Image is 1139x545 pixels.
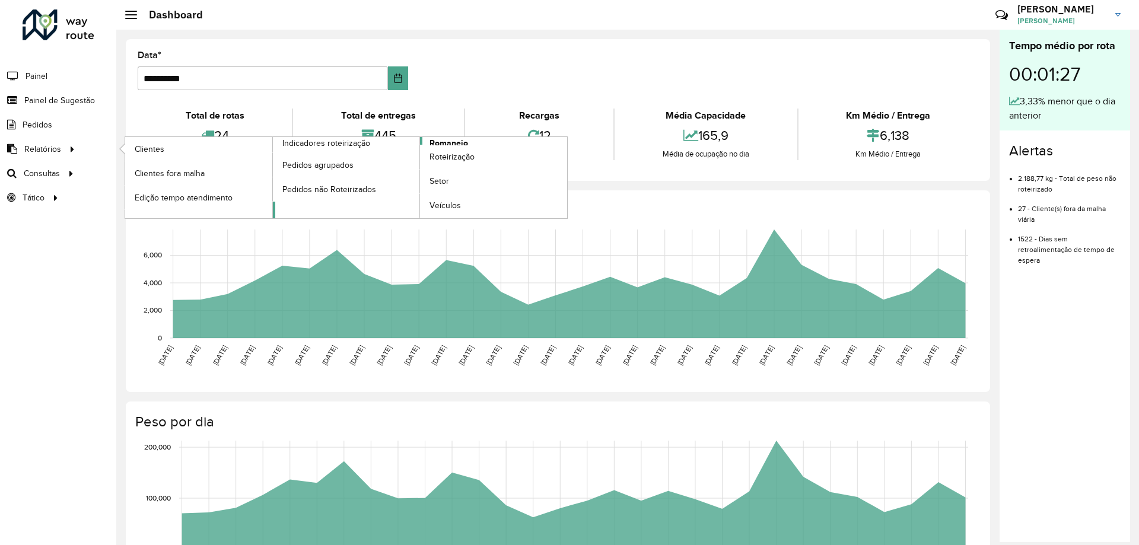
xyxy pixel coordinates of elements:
span: Edição tempo atendimento [135,192,233,204]
div: 6,138 [801,123,975,148]
text: [DATE] [895,344,912,366]
h4: Peso por dia [135,413,978,431]
span: Veículos [429,199,461,212]
div: 445 [296,123,460,148]
span: Indicadores roteirização [282,137,370,149]
span: Relatórios [24,143,61,155]
text: [DATE] [648,344,666,366]
text: [DATE] [348,344,365,366]
div: Total de rotas [141,109,289,123]
a: Contato Rápido [989,2,1014,28]
span: Clientes [135,143,164,155]
text: [DATE] [621,344,638,366]
span: Consultas [24,167,60,180]
text: 6,000 [144,251,162,259]
span: Pedidos [23,119,52,131]
span: Romaneio [429,137,468,149]
a: Roteirização [420,145,567,169]
text: [DATE] [539,344,556,366]
h3: [PERSON_NAME] [1017,4,1106,15]
text: [DATE] [376,344,393,366]
span: Pedidos agrupados [282,159,354,171]
div: Média de ocupação no dia [618,148,794,160]
text: [DATE] [211,344,228,366]
a: Pedidos agrupados [273,153,420,177]
h4: Alertas [1009,142,1121,160]
text: [DATE] [567,344,584,366]
div: Km Médio / Entrega [801,148,975,160]
a: Romaneio [273,137,568,218]
a: Clientes [125,137,272,161]
div: Total de entregas [296,109,460,123]
a: Veículos [420,194,567,218]
div: 12 [468,123,610,148]
text: [DATE] [813,344,830,366]
span: Clientes fora malha [135,167,205,180]
text: 4,000 [144,279,162,286]
a: Pedidos não Roteirizados [273,177,420,201]
div: Tempo médio por rota [1009,38,1121,54]
text: [DATE] [157,344,174,366]
text: 100,000 [146,494,171,502]
text: [DATE] [266,344,283,366]
text: [DATE] [184,344,201,366]
span: Pedidos não Roteirizados [282,183,376,196]
div: 00:01:27 [1009,54,1121,94]
text: 0 [158,334,162,342]
span: Painel de Sugestão [24,94,95,107]
a: Setor [420,170,567,193]
span: [PERSON_NAME] [1017,15,1106,26]
text: [DATE] [403,344,420,366]
text: [DATE] [594,344,611,366]
text: [DATE] [730,344,747,366]
a: Edição tempo atendimento [125,186,272,209]
text: [DATE] [293,344,310,366]
a: Clientes fora malha [125,161,272,185]
text: [DATE] [758,344,775,366]
text: 2,000 [144,307,162,314]
text: [DATE] [512,344,529,366]
label: Data [138,48,161,62]
text: [DATE] [922,344,939,366]
a: Indicadores roteirização [125,137,420,218]
li: 1522 - Dias sem retroalimentação de tempo de espera [1018,225,1121,266]
text: [DATE] [430,344,447,366]
text: [DATE] [785,344,802,366]
text: [DATE] [457,344,475,366]
div: 24 [141,123,289,148]
span: Setor [429,175,449,187]
div: Média Capacidade [618,109,794,123]
text: [DATE] [320,344,338,366]
span: Roteirização [429,151,475,163]
div: 165,9 [618,123,794,148]
div: Km Médio / Entrega [801,109,975,123]
button: Choose Date [388,66,409,90]
li: 27 - Cliente(s) fora da malha viária [1018,195,1121,225]
span: Tático [23,192,44,204]
text: 200,000 [144,443,171,451]
text: [DATE] [485,344,502,366]
span: Painel [26,70,47,82]
text: [DATE] [703,344,720,366]
li: 2.188,77 kg - Total de peso não roteirizado [1018,164,1121,195]
text: [DATE] [949,344,966,366]
text: [DATE] [840,344,857,366]
div: 3,33% menor que o dia anterior [1009,94,1121,123]
div: Recargas [468,109,610,123]
text: [DATE] [238,344,256,366]
text: [DATE] [867,344,885,366]
text: [DATE] [676,344,693,366]
h2: Dashboard [137,8,203,21]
